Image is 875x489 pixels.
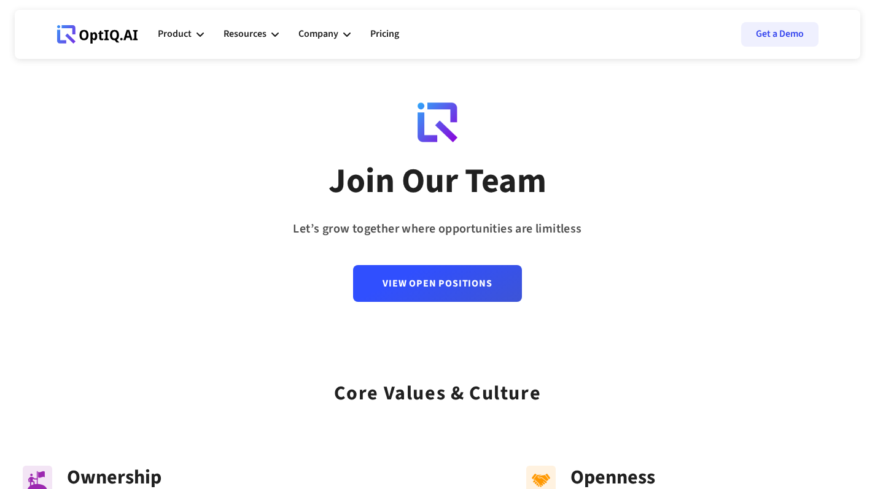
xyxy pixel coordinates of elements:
div: Let’s grow together where opportunities are limitless [293,218,581,241]
div: Product [158,26,192,42]
div: Resources [224,26,266,42]
div: Core values & Culture [334,366,542,409]
div: Ownership [67,466,349,489]
a: Pricing [370,16,399,53]
div: Webflow Homepage [57,43,58,44]
div: Product [158,16,204,53]
div: Resources [224,16,279,53]
div: Company [298,16,351,53]
a: Get a Demo [741,22,819,47]
div: Company [298,26,338,42]
div: Join Our Team [329,160,546,203]
a: View Open Positions [353,265,521,302]
a: Webflow Homepage [57,16,138,53]
div: Openness [570,466,853,489]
